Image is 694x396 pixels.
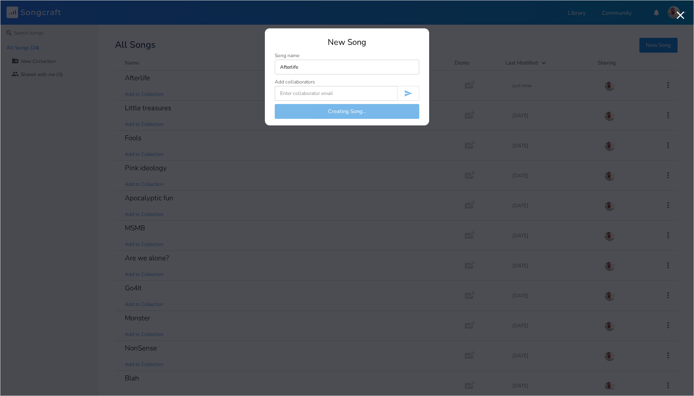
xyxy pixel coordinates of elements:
button: Invite [397,86,419,101]
input: Enter song name [275,60,419,74]
button: Creating Song... [275,104,419,119]
input: Enter collaborator email [275,86,397,101]
div: Add collaborators [275,79,315,84]
div: Song name [275,53,419,58]
div: New Song [275,38,419,46]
